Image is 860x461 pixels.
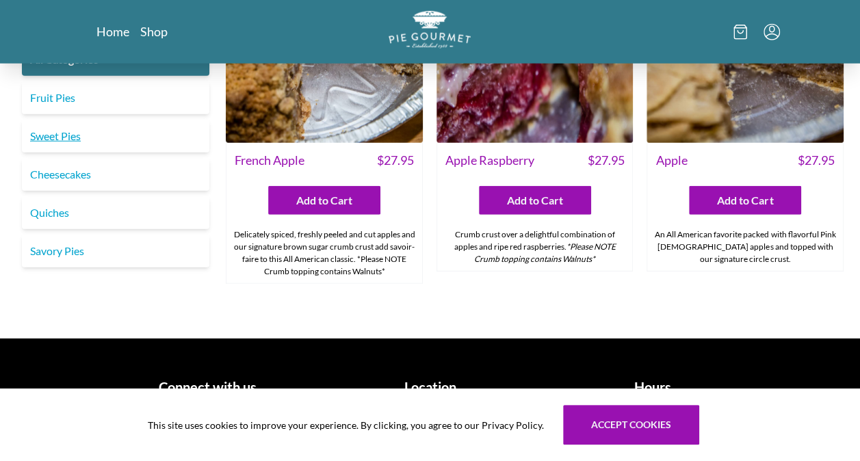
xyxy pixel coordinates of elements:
[268,186,380,215] button: Add to Cart
[140,23,168,40] a: Shop
[22,196,209,229] a: Quiches
[474,241,616,264] em: *Please NOTE Crumb topping contains Walnuts*
[547,377,758,397] h1: Hours
[22,81,209,114] a: Fruit Pies
[445,151,534,170] span: Apple Raspberry
[389,11,471,49] img: logo
[563,405,699,445] button: Accept cookies
[389,11,471,53] a: Logo
[764,24,780,40] button: Menu
[324,377,536,397] h1: Location
[22,158,209,191] a: Cheesecakes
[437,223,633,271] div: Crumb crust over a delightful combination of apples and ripe red raspberries.
[377,151,414,170] span: $ 27.95
[689,186,801,215] button: Add to Cart
[96,23,129,40] a: Home
[226,223,422,283] div: Delicately spiced, freshly peeled and cut apples and our signature brown sugar crumb crust add sa...
[148,418,544,432] span: This site uses cookies to improve your experience. By clicking, you agree to our Privacy Policy.
[587,151,624,170] span: $ 27.95
[235,151,304,170] span: French Apple
[22,120,209,153] a: Sweet Pies
[22,235,209,267] a: Savory Pies
[296,192,352,209] span: Add to Cart
[507,192,563,209] span: Add to Cart
[717,192,773,209] span: Add to Cart
[655,151,687,170] span: Apple
[102,377,313,397] h1: Connect with us
[647,223,843,271] div: An All American favorite packed with flavorful Pink [DEMOGRAPHIC_DATA] apples and topped with our...
[479,186,591,215] button: Add to Cart
[798,151,835,170] span: $ 27.95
